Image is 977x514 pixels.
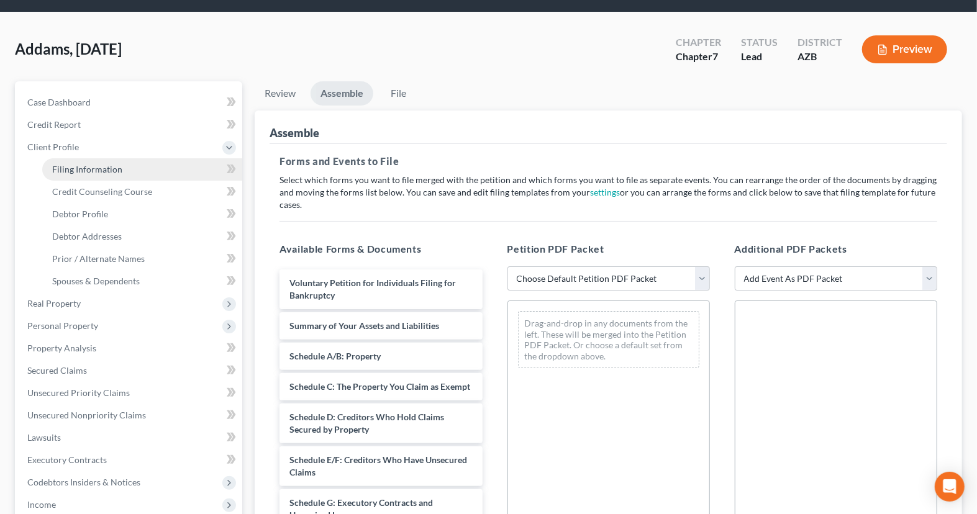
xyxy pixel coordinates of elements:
[676,50,721,64] div: Chapter
[735,241,937,256] h5: Additional PDF Packets
[27,343,96,353] span: Property Analysis
[289,454,467,477] span: Schedule E/F: Creditors Who Have Unsecured Claims
[712,50,718,62] span: 7
[27,119,81,130] span: Credit Report
[289,351,381,361] span: Schedule A/B: Property
[27,298,81,309] span: Real Property
[42,225,242,248] a: Debtor Addresses
[27,97,91,107] span: Case Dashboard
[741,35,778,50] div: Status
[27,410,146,420] span: Unsecured Nonpriority Claims
[42,181,242,203] a: Credit Counseling Course
[289,412,444,435] span: Schedule D: Creditors Who Hold Claims Secured by Property
[289,381,470,392] span: Schedule C: The Property You Claim as Exempt
[52,276,140,286] span: Spouses & Dependents
[42,270,242,292] a: Spouses & Dependents
[52,253,145,264] span: Prior / Alternate Names
[279,154,937,169] h5: Forms and Events to File
[590,187,620,197] a: settings
[42,248,242,270] a: Prior / Alternate Names
[27,454,107,465] span: Executory Contracts
[52,164,122,174] span: Filing Information
[27,477,140,487] span: Codebtors Insiders & Notices
[27,142,79,152] span: Client Profile
[798,50,842,64] div: AZB
[289,277,456,300] span: Voluntary Petition for Individuals Filing for Bankruptcy
[27,365,87,376] span: Secured Claims
[42,158,242,181] a: Filing Information
[289,320,439,331] span: Summary of Your Assets and Liabilities
[17,382,242,404] a: Unsecured Priority Claims
[270,125,319,140] div: Assemble
[935,472,965,502] div: Open Intercom Messenger
[17,114,242,136] a: Credit Report
[255,81,306,106] a: Review
[279,174,937,211] p: Select which forms you want to file merged with the petition and which forms you want to file as ...
[17,359,242,382] a: Secured Claims
[17,426,242,449] a: Lawsuits
[378,81,418,106] a: File
[42,203,242,225] a: Debtor Profile
[311,81,373,106] a: Assemble
[52,186,152,197] span: Credit Counseling Course
[27,320,98,331] span: Personal Property
[518,311,699,368] div: Drag-and-drop in any documents from the left. These will be merged into the Petition PDF Packet. ...
[15,40,122,58] span: Addams, [DATE]
[741,50,778,64] div: Lead
[862,35,947,63] button: Preview
[507,243,604,255] span: Petition PDF Packet
[17,91,242,114] a: Case Dashboard
[279,241,482,256] h5: Available Forms & Documents
[798,35,842,50] div: District
[52,209,108,219] span: Debtor Profile
[676,35,721,50] div: Chapter
[27,432,61,443] span: Lawsuits
[17,449,242,471] a: Executory Contracts
[27,387,130,398] span: Unsecured Priority Claims
[17,404,242,426] a: Unsecured Nonpriority Claims
[52,231,122,241] span: Debtor Addresses
[27,499,56,510] span: Income
[17,337,242,359] a: Property Analysis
